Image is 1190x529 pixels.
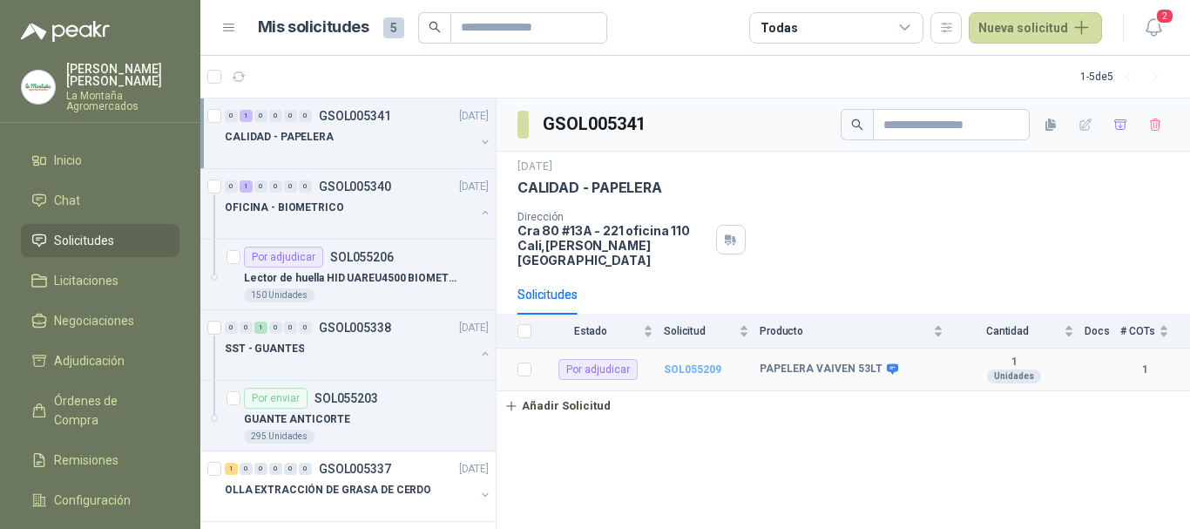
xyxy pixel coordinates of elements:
span: search [851,119,863,131]
div: 295 Unidades [244,430,314,444]
span: 2 [1155,8,1174,24]
a: Licitaciones [21,264,179,297]
a: Chat [21,184,179,217]
div: Todas [761,18,797,37]
a: Negociaciones [21,304,179,337]
span: Producto [760,325,930,337]
img: Company Logo [22,71,55,104]
p: OFICINA - BIOMETRICO [225,200,344,216]
span: Adjudicación [54,351,125,370]
div: 0 [299,463,312,475]
span: # COTs [1120,325,1155,337]
div: 0 [299,322,312,334]
div: 0 [254,463,267,475]
th: Cantidad [954,315,1085,349]
h3: GSOL005341 [543,111,648,138]
a: 1 0 0 0 0 0 GSOL005337[DATE] OLLA EXTRACCIÓN DE GRASA DE CERDO [225,458,492,514]
span: Órdenes de Compra [54,391,163,430]
a: Órdenes de Compra [21,384,179,437]
p: [DATE] [459,108,489,125]
img: Logo peakr [21,21,110,42]
th: Solicitud [664,315,760,349]
th: # COTs [1120,315,1190,349]
div: Unidades [987,370,1041,383]
span: 5 [383,17,404,38]
div: 0 [284,463,297,475]
div: Por enviar [244,388,308,409]
span: search [429,21,441,33]
div: 0 [254,110,267,122]
p: SST - GUANTES [225,341,304,357]
span: Configuración [54,491,131,510]
button: 2 [1138,12,1169,44]
div: 1 [240,110,253,122]
div: Por adjudicar [558,359,638,380]
p: Lector de huella HID UAREU4500 BIOMETRICO [244,270,461,287]
div: Solicitudes [517,285,578,304]
div: 0 [254,180,267,193]
div: 0 [284,180,297,193]
div: 0 [225,110,238,122]
a: 0 1 0 0 0 0 GSOL005341[DATE] CALIDAD - PAPELERA [225,105,492,161]
div: 1 [225,463,238,475]
span: Chat [54,191,80,210]
p: GSOL005337 [319,463,391,475]
p: Dirección [517,211,709,223]
div: 150 Unidades [244,288,314,302]
th: Estado [542,315,664,349]
a: Añadir Solicitud [497,391,1190,421]
p: CALIDAD - PAPELERA [517,179,662,197]
div: 1 - 5 de 5 [1080,63,1169,91]
div: 0 [225,322,238,334]
p: [DATE] [459,461,489,478]
th: Producto [760,315,954,349]
div: 0 [269,463,282,475]
div: 0 [299,180,312,193]
a: 0 0 1 0 0 0 GSOL005338[DATE] SST - GUANTES [225,317,492,373]
div: 0 [269,322,282,334]
p: GSOL005338 [319,322,391,334]
button: Nueva solicitud [969,12,1102,44]
th: Docs [1085,315,1120,349]
div: 0 [240,463,253,475]
div: 0 [269,110,282,122]
div: 0 [284,322,297,334]
p: [DATE] [517,159,552,175]
span: Licitaciones [54,271,118,290]
span: Estado [542,325,639,337]
a: Adjudicación [21,344,179,377]
p: La Montaña Agromercados [66,91,179,112]
a: Configuración [21,484,179,517]
p: OLLA EXTRACCIÓN DE GRASA DE CERDO [225,482,431,498]
div: 0 [269,180,282,193]
div: 1 [240,180,253,193]
a: Por adjudicarSOL055206Lector de huella HID UAREU4500 BIOMETRICO150 Unidades [200,240,496,310]
p: [DATE] [459,320,489,336]
div: 0 [240,322,253,334]
p: GSOL005341 [319,110,391,122]
h1: Mis solicitudes [258,15,369,40]
p: GSOL005340 [319,180,391,193]
span: Negociaciones [54,311,134,330]
div: 0 [225,180,238,193]
p: [DATE] [459,179,489,195]
p: GUANTE ANTICORTE [244,411,350,428]
b: 1 [1120,362,1169,378]
div: Por adjudicar [244,247,323,268]
button: Añadir Solicitud [497,391,619,421]
a: Inicio [21,144,179,177]
span: Inicio [54,151,82,170]
a: Solicitudes [21,224,179,257]
p: SOL055206 [330,251,394,263]
p: SOL055203 [314,392,378,404]
a: 0 1 0 0 0 0 GSOL005340[DATE] OFICINA - BIOMETRICO [225,176,492,232]
p: CALIDAD - PAPELERA [225,129,334,146]
div: 0 [284,110,297,122]
b: 1 [954,356,1074,370]
div: 0 [299,110,312,122]
span: Solicitudes [54,231,114,250]
a: SOL055209 [664,363,721,376]
p: [PERSON_NAME] [PERSON_NAME] [66,63,179,87]
div: 1 [254,322,267,334]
